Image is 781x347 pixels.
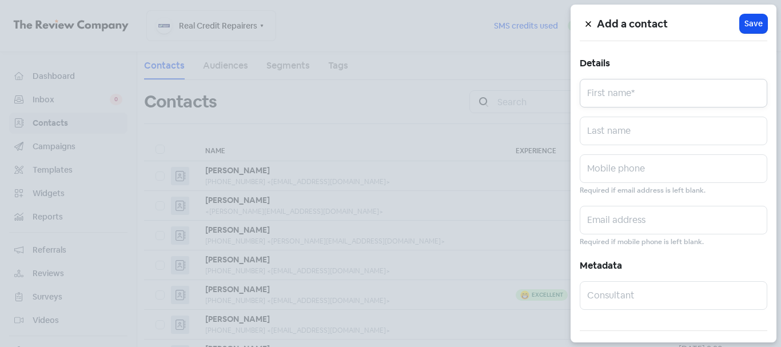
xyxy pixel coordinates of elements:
[597,15,740,33] h5: Add a contact
[580,206,767,234] input: Email address
[580,117,767,145] input: Last name
[580,55,767,72] h5: Details
[580,185,706,196] small: Required if email address is left blank.
[744,18,763,30] span: Save
[580,79,767,107] input: First name
[580,281,767,310] input: Consultant
[580,257,767,274] h5: Metadata
[580,237,704,248] small: Required if mobile phone is left blank.
[580,154,767,183] input: Mobile phone
[740,14,767,33] button: Save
